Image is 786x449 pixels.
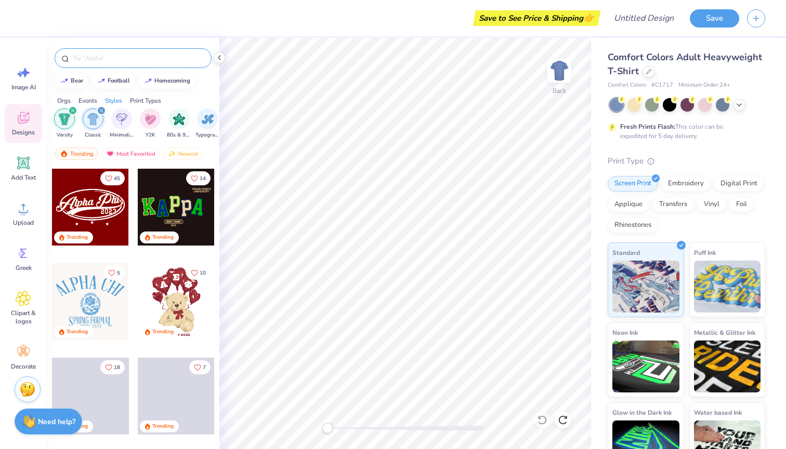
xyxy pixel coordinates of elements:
div: Trending [152,423,174,430]
span: 18 [114,365,120,370]
button: Like [100,360,125,374]
span: 10 [200,270,206,276]
span: Greek [16,264,32,272]
span: Upload [13,219,34,227]
div: Accessibility label [322,423,333,433]
div: Transfers [652,197,694,212]
button: filter button [110,108,134,139]
input: Untitled Design [606,8,682,29]
div: filter for Typography [195,108,219,139]
span: 14 [200,176,206,181]
div: homecoming [154,78,190,84]
img: Minimalist Image [116,113,127,125]
img: 80s & 90s Image [173,113,185,125]
img: trend_line.gif [144,78,152,84]
div: Foil [729,197,754,212]
div: Trending [152,234,174,241]
span: Designs [12,128,35,137]
span: 45 [114,176,120,181]
img: Y2K Image [145,113,156,125]
img: Back [549,60,570,81]
button: filter button [83,108,103,139]
span: Standard [612,247,640,258]
div: Back [553,86,566,96]
span: Typography [195,131,219,139]
button: Like [186,266,211,280]
span: Comfort Colors Adult Heavyweight T-Shirt [608,51,762,77]
img: Classic Image [87,113,99,125]
button: filter button [140,108,161,139]
div: filter for Classic [83,108,103,139]
div: Save to See Price & Shipping [476,10,598,26]
span: Minimalist [110,131,134,139]
button: football [91,73,135,89]
div: Trending [55,147,98,160]
div: Digital Print [714,176,764,192]
div: filter for 80s & 90s [167,108,191,139]
div: filter for Varsity [54,108,75,139]
img: Typography Image [202,113,214,125]
span: Image AI [11,83,36,91]
button: Like [186,171,211,185]
button: filter button [167,108,191,139]
div: Embroidery [661,176,711,192]
button: Like [100,171,125,185]
button: Like [189,360,211,374]
span: Puff Ink [694,247,716,258]
span: Neon Ink [612,327,638,338]
div: Newest [163,147,203,160]
span: 80s & 90s [167,131,191,139]
div: Vinyl [697,197,726,212]
img: Neon Ink [612,341,679,392]
span: Minimum Order: 24 + [678,81,730,90]
img: most_fav.gif [106,150,114,157]
img: Metallic & Glitter Ink [694,341,761,392]
div: Most Favorited [101,147,160,160]
div: Orgs [57,96,71,105]
div: bear [71,78,83,84]
img: newest.gif [168,150,176,157]
div: Styles [105,96,122,105]
button: bear [55,73,88,89]
div: Trending [67,234,88,241]
button: Save [690,9,739,28]
div: Rhinestones [608,217,658,233]
img: Puff Ink [694,261,761,312]
div: Print Types [130,96,161,105]
span: Metallic & Glitter Ink [694,327,755,338]
button: Like [103,266,125,280]
div: Trending [67,328,88,336]
div: filter for Y2K [140,108,161,139]
span: Y2K [146,131,155,139]
div: football [108,78,130,84]
span: # C1717 [651,81,673,90]
strong: Need help? [38,417,75,427]
span: Comfort Colors [608,81,646,90]
strong: Fresh Prints Flash: [620,123,675,131]
span: Classic [85,131,101,139]
div: filter for Minimalist [110,108,134,139]
div: Print Type [608,155,765,167]
span: 5 [117,270,120,276]
img: Standard [612,261,679,312]
div: This color can be expedited for 5 day delivery. [620,122,748,141]
span: Add Text [11,173,36,182]
span: Decorate [11,362,36,371]
button: homecoming [138,73,195,89]
img: trend_line.gif [60,78,69,84]
input: Try "Alpha" [72,53,205,63]
span: Water based Ink [694,407,742,418]
img: trend_line.gif [97,78,106,84]
img: trending.gif [60,150,68,157]
button: filter button [195,108,219,139]
span: 👉 [583,11,595,24]
div: Events [78,96,97,105]
span: Clipart & logos [6,309,41,325]
div: Applique [608,197,649,212]
div: Trending [152,328,174,336]
div: Screen Print [608,176,658,192]
span: 7 [203,365,206,370]
span: Glow in the Dark Ink [612,407,672,418]
img: Varsity Image [59,113,71,125]
span: Varsity [57,131,73,139]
